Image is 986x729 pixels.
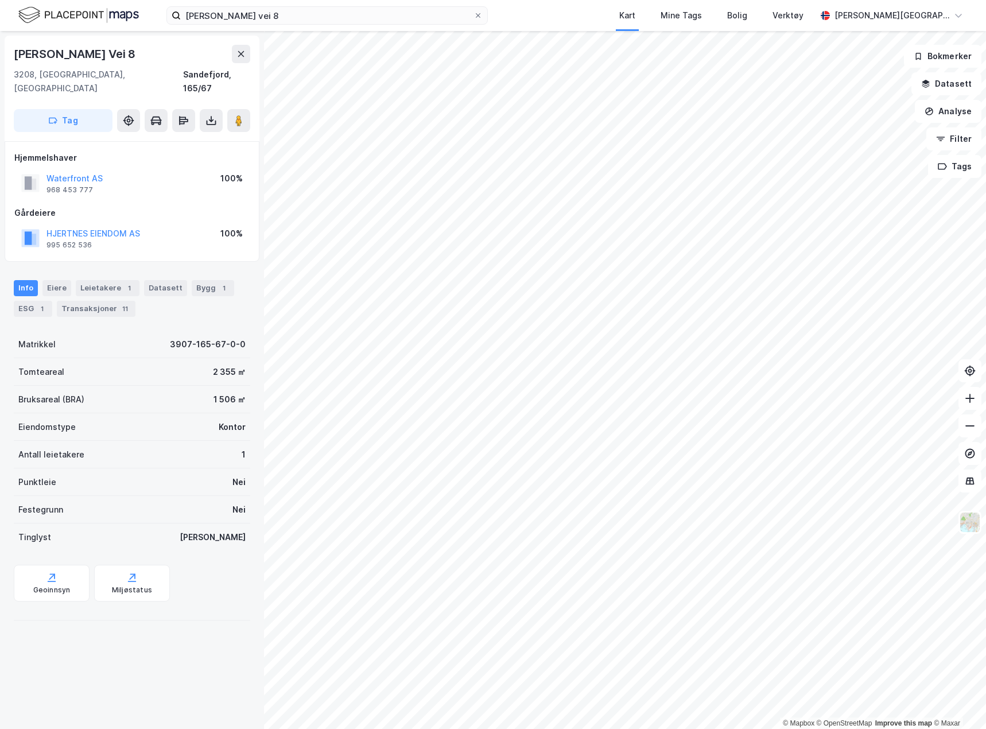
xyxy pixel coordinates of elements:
div: Leietakere [76,280,139,296]
div: Bolig [727,9,747,22]
div: 1 506 ㎡ [213,393,246,406]
div: 100% [220,172,243,185]
button: Analyse [915,100,981,123]
div: Antall leietakere [18,448,84,462]
div: Kart [619,9,635,22]
button: Bokmerker [904,45,981,68]
button: Datasett [911,72,981,95]
div: 968 453 777 [46,185,93,195]
div: Bygg [192,280,234,296]
div: Miljøstatus [112,585,152,595]
div: [PERSON_NAME] [180,530,246,544]
div: 1 [218,282,230,294]
a: OpenStreetMap [817,719,872,727]
div: 1 [123,282,135,294]
img: logo.f888ab2527a4732fd821a326f86c7f29.svg [18,5,139,25]
div: Kontrollprogram for chat [929,674,986,729]
div: Mine Tags [661,9,702,22]
a: Improve this map [875,719,932,727]
div: Gårdeiere [14,206,250,220]
div: 3907-165-67-0-0 [170,338,246,351]
div: 3208, [GEOGRAPHIC_DATA], [GEOGRAPHIC_DATA] [14,68,183,95]
div: Bruksareal (BRA) [18,393,84,406]
div: 100% [220,227,243,241]
div: Hjemmelshaver [14,151,250,165]
div: Info [14,280,38,296]
button: Tags [928,155,981,178]
iframe: Chat Widget [929,674,986,729]
div: Kontor [219,420,246,434]
div: [PERSON_NAME][GEOGRAPHIC_DATA] [834,9,949,22]
button: Tag [14,109,112,132]
img: Z [959,511,981,533]
div: Eiendomstype [18,420,76,434]
input: Søk på adresse, matrikkel, gårdeiere, leietakere eller personer [181,7,473,24]
div: Eiere [42,280,71,296]
button: Filter [926,127,981,150]
div: Sandefjord, 165/67 [183,68,250,95]
div: Nei [232,475,246,489]
div: 1 [36,303,48,315]
div: Verktøy [773,9,803,22]
div: Punktleie [18,475,56,489]
div: Geoinnsyn [33,585,71,595]
div: Datasett [144,280,187,296]
div: Festegrunn [18,503,63,517]
a: Mapbox [783,719,814,727]
div: Tinglyst [18,530,51,544]
div: Matrikkel [18,338,56,351]
div: 11 [119,303,131,315]
div: 2 355 ㎡ [213,365,246,379]
div: Nei [232,503,246,517]
div: 1 [242,448,246,462]
div: ESG [14,301,52,317]
div: Tomteareal [18,365,64,379]
div: [PERSON_NAME] Vei 8 [14,45,138,63]
div: 995 652 536 [46,241,92,250]
div: Transaksjoner [57,301,135,317]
